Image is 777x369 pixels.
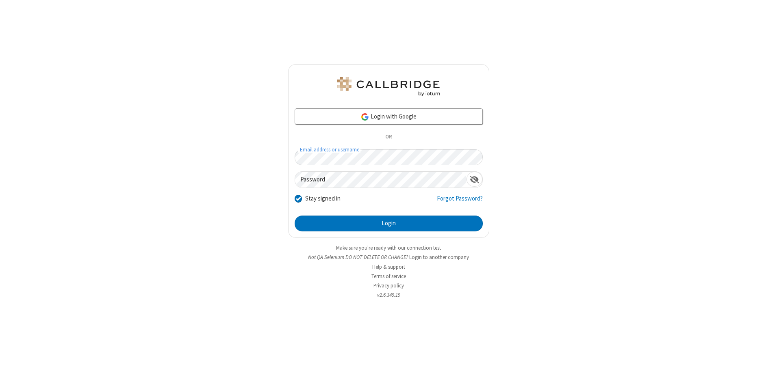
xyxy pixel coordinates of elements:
a: Privacy policy [373,282,404,289]
a: Terms of service [371,273,406,280]
img: google-icon.png [360,112,369,121]
label: Stay signed in [305,194,341,203]
a: Help & support [372,263,405,270]
img: QA Selenium DO NOT DELETE OR CHANGE [336,77,441,96]
div: Show password [467,172,482,187]
span: OR [382,132,395,143]
li: Not QA Selenium DO NOT DELETE OR CHANGE? [288,253,489,261]
button: Login [295,216,483,232]
li: v2.6.349.19 [288,291,489,299]
a: Login with Google [295,108,483,125]
a: Make sure you're ready with our connection test [336,244,441,251]
input: Email address or username [295,149,483,165]
a: Forgot Password? [437,194,483,209]
input: Password [295,172,467,188]
button: Login to another company [409,253,469,261]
